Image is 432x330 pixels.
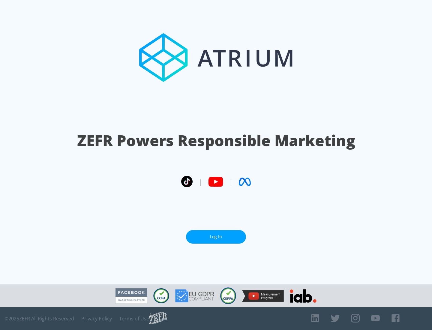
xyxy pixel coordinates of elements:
a: Privacy Policy [81,316,112,322]
img: IAB [290,289,316,303]
a: Log In [186,230,246,244]
h1: ZEFR Powers Responsible Marketing [77,130,355,151]
img: Facebook Marketing Partner [115,288,147,304]
a: Terms of Use [119,316,149,322]
span: | [199,177,202,186]
img: YouTube Measurement Program [242,290,284,302]
span: | [229,177,233,186]
img: COPPA Compliant [220,287,236,304]
img: CCPA Compliant [153,288,169,303]
img: GDPR Compliant [175,289,214,302]
span: © 2025 ZEFR All Rights Reserved [4,316,74,322]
